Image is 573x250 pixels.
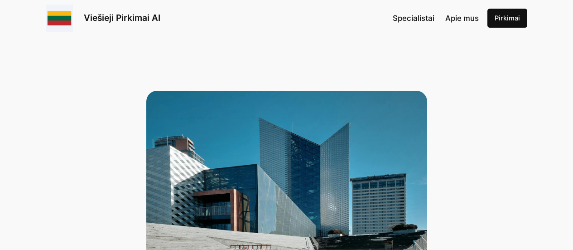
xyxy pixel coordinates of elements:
[445,12,479,24] a: Apie mus
[84,12,160,23] a: Viešieji Pirkimai AI
[393,12,479,24] nav: Navigation
[393,14,434,23] span: Specialistai
[445,14,479,23] span: Apie mus
[487,9,527,28] a: Pirkimai
[393,12,434,24] a: Specialistai
[46,5,73,32] img: Viešieji pirkimai logo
